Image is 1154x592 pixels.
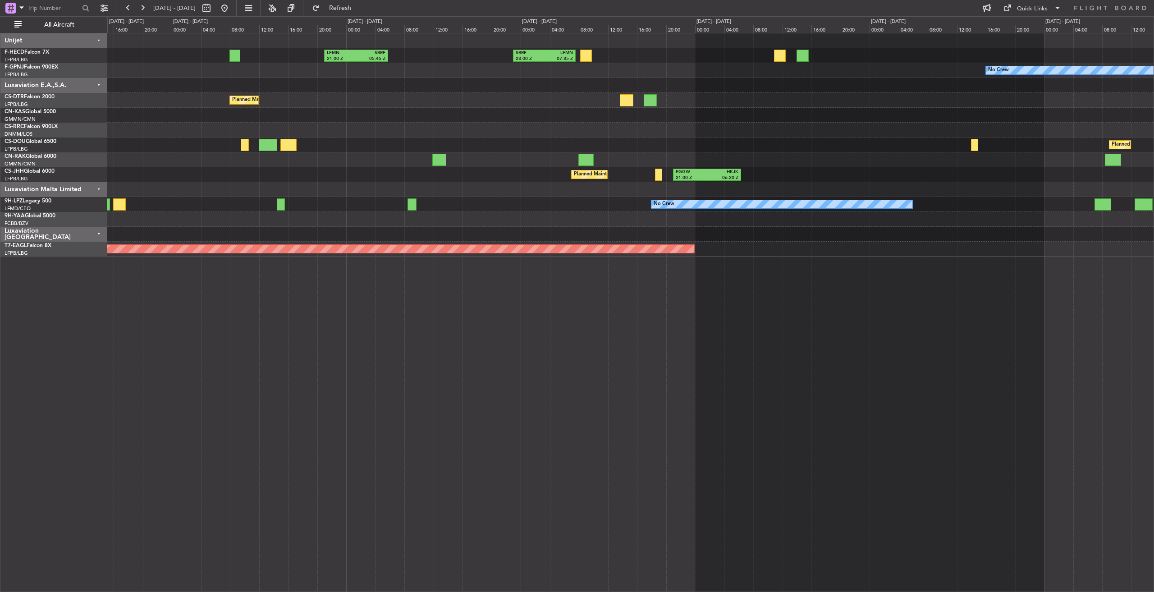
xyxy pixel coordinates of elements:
[232,93,278,107] div: Planned Maint Sofia
[5,169,55,174] a: CS-JHHGlobal 6000
[516,50,544,56] div: SBRF
[5,161,36,167] a: GMMN/CMN
[5,94,55,100] a: CS-DTRFalcon 2000
[5,139,56,144] a: CS-DOUGlobal 6500
[5,220,28,227] a: FCBB/BZV
[172,25,201,33] div: 00:00
[348,18,382,26] div: [DATE] - [DATE]
[707,175,738,181] div: 06:20 Z
[23,22,95,28] span: All Aircraft
[579,25,608,33] div: 08:00
[928,25,957,33] div: 08:00
[5,124,24,129] span: CS-RRC
[841,25,870,33] div: 20:00
[376,25,404,33] div: 04:00
[676,169,707,175] div: EGGW
[999,1,1066,15] button: Quick Links
[321,5,359,11] span: Refresh
[5,175,28,182] a: LFPB/LBG
[574,168,716,181] div: Planned Maint [GEOGRAPHIC_DATA] ([GEOGRAPHIC_DATA])
[5,250,28,257] a: LFPB/LBG
[317,25,346,33] div: 20:00
[346,25,375,33] div: 00:00
[871,18,906,26] div: [DATE] - [DATE]
[5,154,56,159] a: CN-RAKGlobal 6000
[707,169,738,175] div: HKJK
[5,64,58,70] a: F-GPNJFalcon 900EX
[550,25,579,33] div: 04:00
[327,50,356,56] div: LFMN
[5,109,25,115] span: CN-KAS
[5,116,36,123] a: GMMN/CMN
[899,25,928,33] div: 04:00
[5,50,49,55] a: F-HECDFalcon 7X
[492,25,521,33] div: 20:00
[1102,25,1131,33] div: 08:00
[404,25,433,33] div: 08:00
[5,101,28,108] a: LFPB/LBG
[434,25,463,33] div: 12:00
[988,64,1009,77] div: No Crew
[676,175,707,181] div: 21:00 Z
[5,243,51,248] a: T7-EAGLFalcon 8X
[109,18,144,26] div: [DATE] - [DATE]
[356,50,385,56] div: SBRF
[5,243,27,248] span: T7-EAGL
[5,198,23,204] span: 9H-LPZ
[986,25,1015,33] div: 16:00
[153,4,196,12] span: [DATE] - [DATE]
[259,25,288,33] div: 12:00
[696,18,731,26] div: [DATE] - [DATE]
[516,56,544,62] div: 23:00 Z
[5,56,28,63] a: LFPB/LBG
[545,56,573,62] div: 07:35 Z
[308,1,362,15] button: Refresh
[201,25,230,33] div: 04:00
[173,18,208,26] div: [DATE] - [DATE]
[5,198,51,204] a: 9H-LPZLegacy 500
[608,25,637,33] div: 12:00
[5,205,31,212] a: LFMD/CEQ
[356,56,385,62] div: 05:45 Z
[1044,25,1073,33] div: 00:00
[695,25,724,33] div: 00:00
[288,25,317,33] div: 16:00
[654,197,674,211] div: No Crew
[522,18,557,26] div: [DATE] - [DATE]
[783,25,811,33] div: 12:00
[637,25,666,33] div: 16:00
[5,139,26,144] span: CS-DOU
[10,18,98,32] button: All Aircraft
[230,25,259,33] div: 08:00
[1015,25,1044,33] div: 20:00
[5,124,58,129] a: CS-RRCFalcon 900LX
[5,50,24,55] span: F-HECD
[5,169,24,174] span: CS-JHH
[870,25,898,33] div: 00:00
[5,154,26,159] span: CN-RAK
[1045,18,1080,26] div: [DATE] - [DATE]
[957,25,986,33] div: 12:00
[5,94,24,100] span: CS-DTR
[5,109,56,115] a: CN-KASGlobal 5000
[5,64,24,70] span: F-GPNJ
[724,25,753,33] div: 04:00
[114,25,142,33] div: 16:00
[545,50,573,56] div: LFMN
[27,1,79,15] input: Trip Number
[463,25,491,33] div: 16:00
[143,25,172,33] div: 20:00
[5,71,28,78] a: LFPB/LBG
[666,25,695,33] div: 20:00
[1073,25,1102,33] div: 04:00
[5,213,25,219] span: 9H-YAA
[753,25,782,33] div: 08:00
[5,131,32,138] a: DNMM/LOS
[5,146,28,152] a: LFPB/LBG
[811,25,840,33] div: 16:00
[327,56,356,62] div: 21:00 Z
[5,213,55,219] a: 9H-YAAGlobal 5000
[1017,5,1048,14] div: Quick Links
[521,25,550,33] div: 00:00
